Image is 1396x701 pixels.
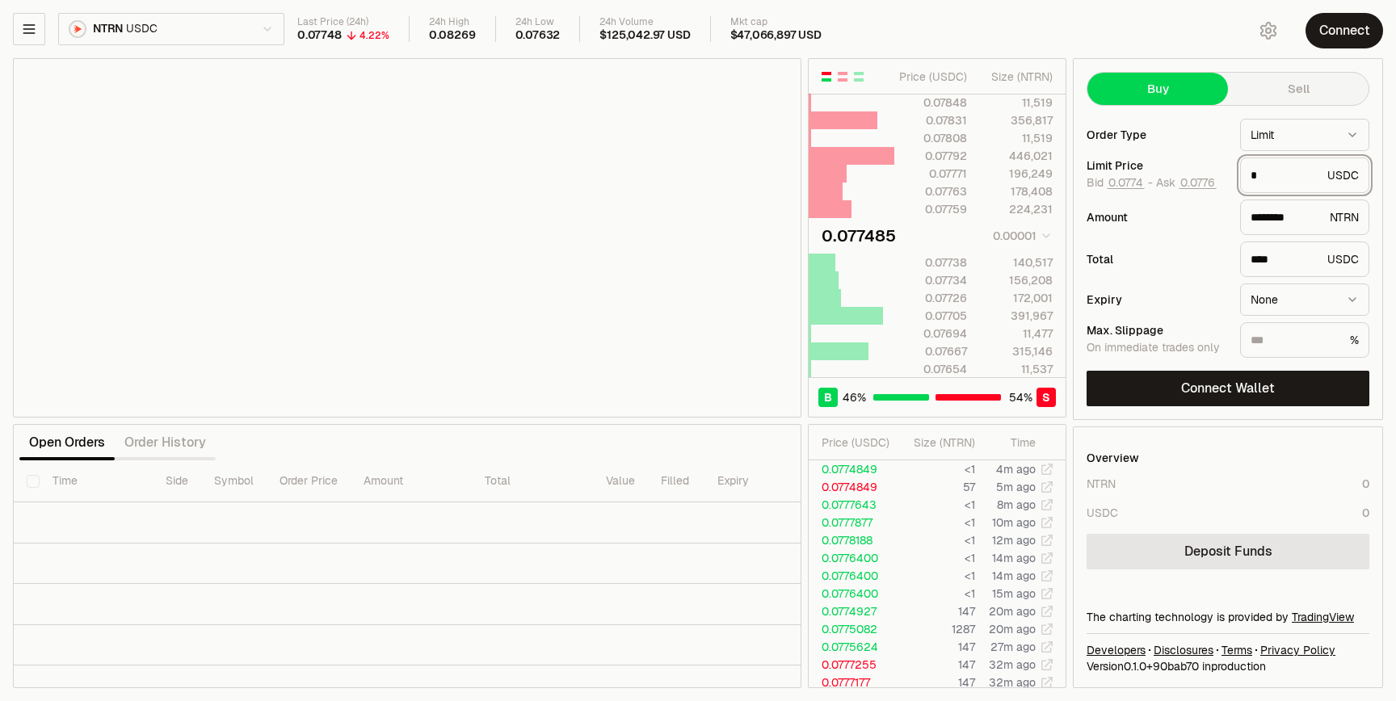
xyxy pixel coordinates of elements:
td: 0.0776400 [809,585,896,602]
button: Order History [115,426,216,459]
div: 11,477 [981,325,1053,342]
div: 11,519 [981,94,1053,111]
th: Filled [648,460,704,502]
time: 8m ago [997,497,1036,512]
button: Show Sell Orders Only [836,70,849,83]
span: NTRN [93,22,123,36]
td: 0.0774927 [809,602,896,620]
time: 27m ago [990,640,1036,654]
div: 172,001 [981,290,1053,306]
a: TradingView [1292,610,1354,624]
td: 0.0778188 [809,531,896,549]
td: <1 [896,496,976,514]
div: 0.07726 [895,290,967,306]
td: 0.0776400 [809,567,896,585]
td: <1 [896,567,976,585]
div: Expiry [1087,294,1227,305]
td: 147 [896,638,976,656]
div: 0.07848 [895,94,967,111]
div: 0.07759 [895,201,967,217]
div: 11,519 [981,130,1053,146]
th: Symbol [201,460,267,502]
div: 178,408 [981,183,1053,199]
button: Sell [1228,73,1369,105]
th: Expiry [704,460,814,502]
div: 11,537 [981,361,1053,377]
div: 156,208 [981,272,1053,288]
button: Connect Wallet [1087,371,1369,406]
div: 0 [1362,476,1369,492]
td: <1 [896,531,976,549]
td: 0.0776400 [809,549,896,567]
time: 14m ago [992,551,1036,565]
div: 196,249 [981,166,1053,182]
span: B [824,389,832,405]
th: Order Price [267,460,351,502]
div: Size ( NTRN ) [909,434,975,451]
div: 0.077485 [822,225,896,247]
div: 0.07694 [895,325,967,342]
td: 0.0775624 [809,638,896,656]
div: 0.07831 [895,112,967,128]
div: 446,021 [981,148,1053,164]
th: Amount [351,460,472,502]
div: 0.07734 [895,272,967,288]
div: 0.07738 [895,254,967,271]
div: Last Price (24h) [297,16,389,28]
a: Deposit Funds [1087,534,1369,569]
div: 0 [1362,505,1369,521]
a: Terms [1221,642,1252,658]
td: <1 [896,460,976,478]
div: 24h Volume [599,16,690,28]
div: Size ( NTRN ) [981,69,1053,85]
button: Open Orders [19,426,115,459]
div: $47,066,897 USD [730,28,822,43]
time: 14m ago [992,569,1036,583]
time: 32m ago [989,675,1036,690]
span: 54 % [1009,389,1032,405]
div: Price ( USDC ) [895,69,967,85]
div: Max. Slippage [1087,325,1227,336]
time: 10m ago [992,515,1036,530]
button: 0.0776 [1179,176,1217,189]
time: 4m ago [996,462,1036,476]
div: 315,146 [981,343,1053,359]
div: 0.07763 [895,183,967,199]
td: 0.0774849 [809,478,896,496]
button: Show Buy Orders Only [852,70,865,83]
td: 147 [896,656,976,674]
div: The charting technology is provided by [1087,609,1369,625]
a: Disclosures [1154,642,1213,658]
div: 0.07705 [895,308,967,324]
div: Time [989,434,1036,451]
button: 0.0774 [1107,176,1145,189]
th: Total [472,460,593,502]
span: USDC [126,22,157,36]
span: Ask [1156,176,1217,191]
button: 0.00001 [988,226,1053,246]
td: 1287 [896,620,976,638]
td: 0.0777177 [809,674,896,691]
div: 24h Low [515,16,561,28]
td: 147 [896,602,976,620]
img: NTRN Logo [70,22,85,36]
span: S [1042,389,1050,405]
td: 147 [896,674,976,691]
div: 0.07654 [895,361,967,377]
div: % [1240,322,1369,358]
iframe: Financial Chart [14,59,801,417]
div: Limit Price [1087,160,1227,171]
button: Connect [1306,13,1383,48]
time: 20m ago [989,622,1036,636]
div: 0.07771 [895,166,967,182]
td: 0.0777877 [809,514,896,531]
span: Bid - [1087,176,1153,191]
time: 20m ago [989,604,1036,619]
span: 90bab708ddaa548ccbb6af465defaa2c963a3146 [1153,659,1199,674]
div: Version 0.1.0 + in production [1087,658,1369,674]
div: On immediate trades only [1087,341,1227,355]
td: <1 [896,549,976,567]
div: 0.07808 [895,130,967,146]
div: USDC [1240,241,1369,277]
time: 12m ago [992,533,1036,548]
